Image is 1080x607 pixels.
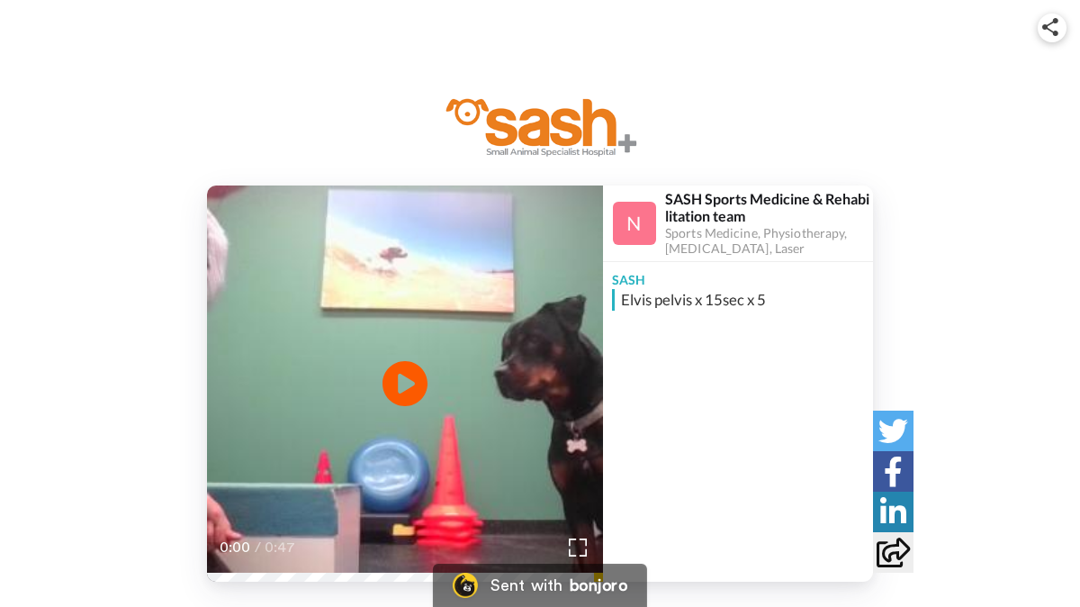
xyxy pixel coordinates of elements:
[490,577,562,593] div: Sent with
[1042,18,1058,36] img: ic_share.svg
[220,537,251,558] span: 0:00
[433,564,647,607] a: Bonjoro LogoSent withbonjoro
[603,262,873,289] div: SASH
[665,226,872,257] div: Sports Medicine, Physiotherapy, [MEDICAL_DATA], Laser
[441,87,639,158] img: SASH logo
[569,539,587,557] img: Full screen
[613,202,656,245] img: Profile Image
[621,289,868,311] div: Elvis pelvis x 15sec x 5
[665,190,872,224] div: SASH Sports Medicine & Rehabilitation team
[453,573,478,598] img: Bonjoro Logo
[255,537,261,558] span: /
[570,577,627,593] div: bonjoro
[265,537,296,558] span: 0:47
